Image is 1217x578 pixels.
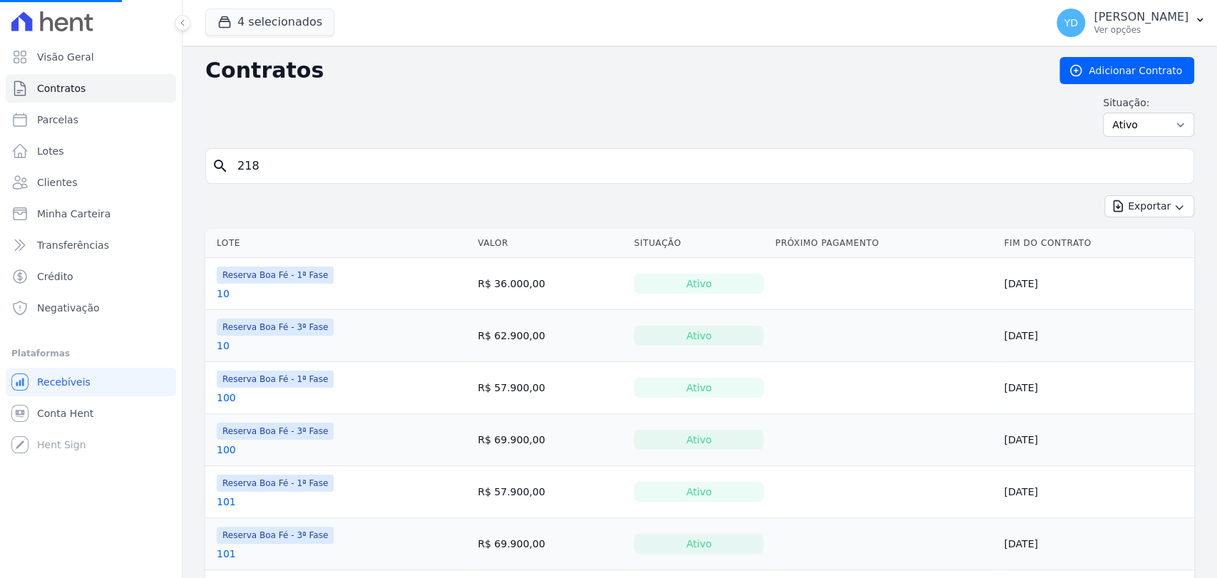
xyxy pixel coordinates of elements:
[6,43,176,71] a: Visão Geral
[217,475,334,492] span: Reserva Boa Fé - 1ª Fase
[37,113,78,127] span: Parcelas
[634,378,764,398] div: Ativo
[6,294,176,322] a: Negativação
[37,406,93,420] span: Conta Hent
[998,414,1194,466] td: [DATE]
[6,105,176,134] a: Parcelas
[37,81,86,96] span: Contratos
[6,168,176,197] a: Clientes
[37,301,100,315] span: Negativação
[37,269,73,284] span: Crédito
[998,518,1194,570] td: [DATE]
[37,175,77,190] span: Clientes
[472,310,628,362] td: R$ 62.900,00
[634,482,764,502] div: Ativo
[37,238,109,252] span: Transferências
[6,74,176,103] a: Contratos
[998,310,1194,362] td: [DATE]
[769,229,998,258] th: Próximo Pagamento
[217,371,334,388] span: Reserva Boa Fé - 1ª Fase
[634,534,764,554] div: Ativo
[1104,195,1194,217] button: Exportar
[217,547,236,561] a: 101
[217,443,236,457] a: 100
[1059,57,1194,84] a: Adicionar Contrato
[6,231,176,259] a: Transferências
[1103,96,1194,110] label: Situação:
[6,200,176,228] a: Minha Carteira
[11,345,170,362] div: Plataformas
[37,50,94,64] span: Visão Geral
[205,229,472,258] th: Lote
[217,391,236,405] a: 100
[628,229,769,258] th: Situação
[217,267,334,284] span: Reserva Boa Fé - 1ª Fase
[212,158,229,175] i: search
[217,319,334,336] span: Reserva Boa Fé - 3ª Fase
[634,326,764,346] div: Ativo
[6,262,176,291] a: Crédito
[217,287,230,301] a: 10
[472,362,628,414] td: R$ 57.900,00
[37,144,64,158] span: Lotes
[634,274,764,294] div: Ativo
[217,527,334,544] span: Reserva Boa Fé - 3ª Fase
[998,229,1194,258] th: Fim do Contrato
[472,229,628,258] th: Valor
[217,339,230,353] a: 10
[472,258,628,310] td: R$ 36.000,00
[472,518,628,570] td: R$ 69.900,00
[472,466,628,518] td: R$ 57.900,00
[1045,3,1217,43] button: YD [PERSON_NAME] Ver opções
[1064,18,1077,28] span: YD
[229,152,1188,180] input: Buscar por nome do lote
[998,362,1194,414] td: [DATE]
[6,137,176,165] a: Lotes
[998,466,1194,518] td: [DATE]
[217,423,334,440] span: Reserva Boa Fé - 3ª Fase
[998,258,1194,310] td: [DATE]
[634,430,764,450] div: Ativo
[6,368,176,396] a: Recebíveis
[1094,24,1188,36] p: Ver opções
[217,495,236,509] a: 101
[1094,10,1188,24] p: [PERSON_NAME]
[472,414,628,466] td: R$ 69.900,00
[205,58,1037,83] h2: Contratos
[37,375,91,389] span: Recebíveis
[6,399,176,428] a: Conta Hent
[205,9,334,36] button: 4 selecionados
[37,207,111,221] span: Minha Carteira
